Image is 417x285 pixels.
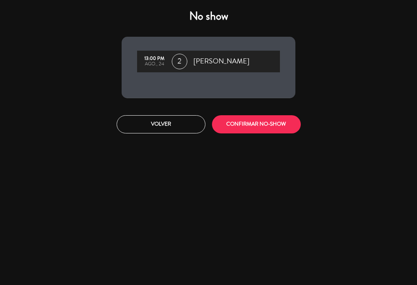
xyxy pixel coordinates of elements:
[212,115,301,133] button: CONFIRMAR NO-SHOW
[172,54,187,69] span: 2
[122,9,295,23] h4: No show
[141,56,168,61] div: 13:00 PM
[193,56,249,67] span: [PERSON_NAME]
[117,115,205,133] button: Volver
[141,61,168,67] div: ago., 24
